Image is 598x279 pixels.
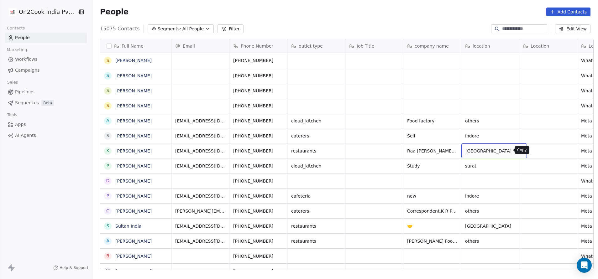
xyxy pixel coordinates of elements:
div: S [107,57,109,64]
span: Apps [15,121,26,128]
span: Full Name [122,43,144,49]
span: Sequences [15,100,39,106]
span: restaurants [291,148,341,154]
a: [PERSON_NAME] [115,103,152,108]
span: others [465,208,515,214]
a: People [5,33,87,43]
span: indore [465,193,515,199]
span: AI Agents [15,132,36,139]
a: [PERSON_NAME] [115,254,152,259]
span: [PERSON_NAME][EMAIL_ADDRESS][DOMAIN_NAME] [175,208,225,214]
div: S [107,87,109,94]
span: Pipelines [15,89,34,95]
button: On2Cook India Pvt. Ltd. [8,7,73,17]
a: Workflows [5,54,87,65]
span: [PHONE_NUMBER] [233,57,283,64]
span: [PHONE_NUMBER] [233,133,283,139]
span: [EMAIL_ADDRESS][DOMAIN_NAME] [175,193,225,199]
span: Raa [PERSON_NAME] hotel [407,148,457,154]
div: M [106,268,110,274]
a: [PERSON_NAME] [115,163,152,168]
div: S [107,72,109,79]
a: [PERSON_NAME] [115,178,152,183]
span: Campaigns [15,67,39,74]
div: Full Name [100,39,171,53]
span: [EMAIL_ADDRESS][DOMAIN_NAME] [175,163,225,169]
a: Sultan India [115,224,141,229]
span: 🤝 [407,223,457,229]
span: Job Title [357,43,374,49]
span: Tools [4,110,20,120]
span: Food factory [407,118,457,124]
a: [PERSON_NAME] [115,118,152,123]
span: Workflows [15,56,38,63]
span: Sales [4,78,21,87]
span: Self [407,133,457,139]
span: cafeteria [291,193,341,199]
span: People [15,34,30,41]
div: Location [519,39,577,53]
span: restaurants [291,223,341,229]
div: A [106,238,109,244]
a: [PERSON_NAME] [115,73,152,78]
span: Beta [41,100,54,106]
span: 15075 Contacts [100,25,140,33]
span: new [407,193,457,199]
span: All People [182,26,204,32]
span: indore [465,133,515,139]
span: [PERSON_NAME] Foods [407,238,457,244]
img: on2cook%20logo-04%20copy.jpg [9,8,16,16]
span: cloud_kitchen [291,163,341,169]
div: p [107,193,109,199]
span: [PHONE_NUMBER] [233,268,283,274]
span: [PHONE_NUMBER] [233,193,283,199]
span: others [465,118,515,124]
span: caterers [291,208,341,214]
span: On2Cook India Pvt. Ltd. [19,8,76,16]
div: Phone Number [229,39,287,53]
span: others [465,238,515,244]
div: company name [403,39,461,53]
span: surat [465,163,515,169]
span: company name [415,43,449,49]
div: A [106,117,109,124]
span: [PHONE_NUMBER] [233,163,283,169]
span: [EMAIL_ADDRESS][DOMAIN_NAME] [175,148,225,154]
span: restaurants [291,238,341,244]
a: [PERSON_NAME] [115,88,152,93]
div: D [106,178,110,184]
div: S [107,102,109,109]
a: SequencesBeta [5,98,87,108]
button: Edit View [555,24,590,33]
div: location [461,39,519,53]
div: K [106,147,109,154]
div: Email [171,39,229,53]
div: P [107,163,109,169]
div: S [107,223,109,229]
span: cloud_kitchen [291,118,341,124]
span: [PHONE_NUMBER] [233,88,283,94]
span: People [100,7,129,17]
span: Phone Number [241,43,273,49]
span: Study [407,163,457,169]
div: Open Intercom Messenger [577,258,592,273]
span: [GEOGRAPHIC_DATA] [465,223,515,229]
span: caterers [291,133,341,139]
span: [GEOGRAPHIC_DATA] [465,148,511,154]
a: Pipelines [5,87,87,97]
span: Correspondent,K R P & [PERSON_NAME]’S BOUTIQUE [407,208,457,214]
button: Filter [218,24,244,33]
a: [PERSON_NAME] [115,239,152,244]
a: AI Agents [5,130,87,141]
span: [PHONE_NUMBER] [233,103,283,109]
span: [EMAIL_ADDRESS][DOMAIN_NAME] [175,223,225,229]
a: Help & Support [53,265,88,270]
span: [PHONE_NUMBER] [233,148,283,154]
span: location [473,43,490,49]
a: Apps [5,119,87,130]
a: [PERSON_NAME] [115,209,152,214]
span: [PHONE_NUMBER] [233,223,283,229]
a: [PERSON_NAME] [115,269,152,274]
a: [PERSON_NAME] [115,194,152,199]
a: Campaigns [5,65,87,75]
